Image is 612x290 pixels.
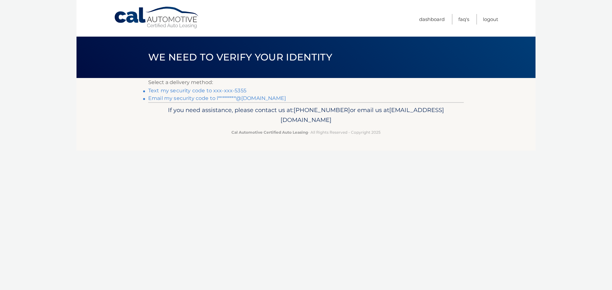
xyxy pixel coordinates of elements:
p: If you need assistance, please contact us at: or email us at [152,105,460,125]
span: We need to verify your identity [148,51,332,63]
a: Text my security code to xxx-xxx-5355 [148,88,246,94]
a: Logout [483,14,498,25]
p: Select a delivery method: [148,78,464,87]
a: Cal Automotive [114,6,200,29]
p: - All Rights Reserved - Copyright 2025 [152,129,460,136]
span: [PHONE_NUMBER] [294,106,350,114]
a: Dashboard [419,14,445,25]
strong: Cal Automotive Certified Auto Leasing [231,130,308,135]
a: Email my security code to l*********@[DOMAIN_NAME] [148,95,286,101]
a: FAQ's [458,14,469,25]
